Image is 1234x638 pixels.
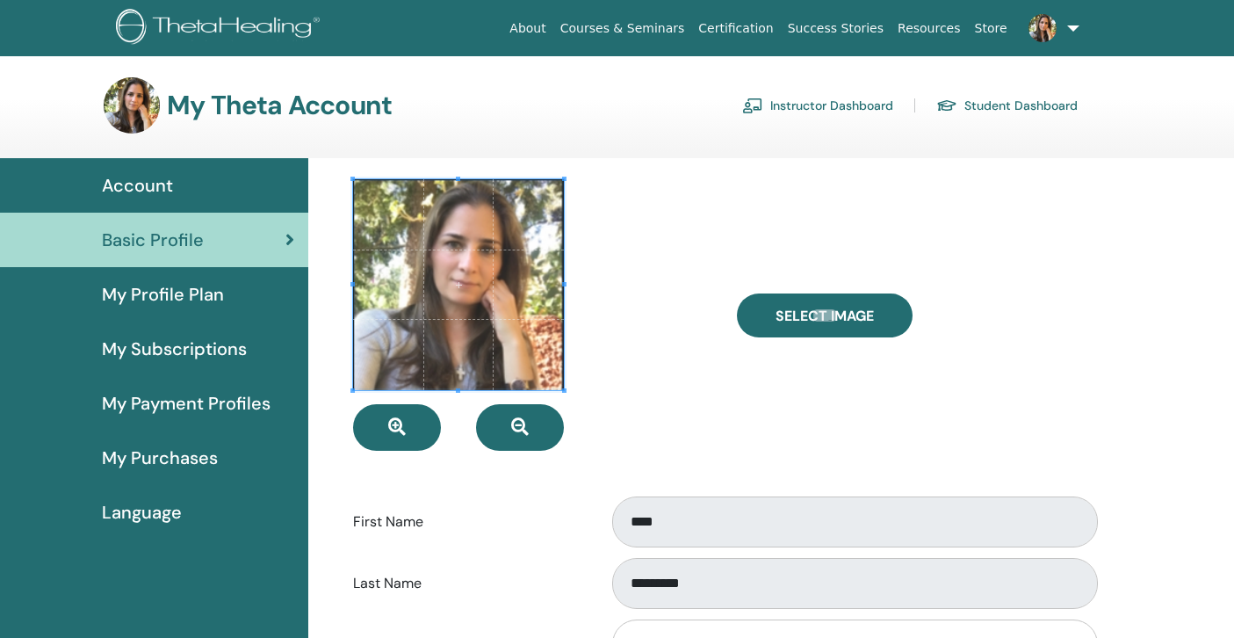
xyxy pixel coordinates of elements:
a: Student Dashboard [936,91,1078,120]
img: default.jpg [1028,14,1057,42]
span: My Subscriptions [102,336,247,362]
a: Courses & Seminars [553,12,692,45]
label: First Name [340,505,595,539]
a: Store [968,12,1014,45]
img: graduation-cap.svg [936,98,957,113]
span: Basic Profile [102,227,204,253]
span: My Purchases [102,445,218,471]
span: Language [102,499,182,526]
a: About [502,12,552,45]
span: My Payment Profiles [102,390,271,417]
img: chalkboard-teacher.svg [742,98,763,113]
label: Last Name [340,567,595,600]
a: Resources [891,12,968,45]
input: Select Image [813,309,836,322]
a: Certification [691,12,780,45]
a: Success Stories [781,12,891,45]
a: Instructor Dashboard [742,91,893,120]
span: My Profile Plan [102,281,224,308]
img: logo.png [116,9,326,48]
span: Select Image [776,307,874,325]
img: default.jpg [104,77,160,134]
span: Account [102,172,173,199]
h3: My Theta Account [167,90,392,121]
